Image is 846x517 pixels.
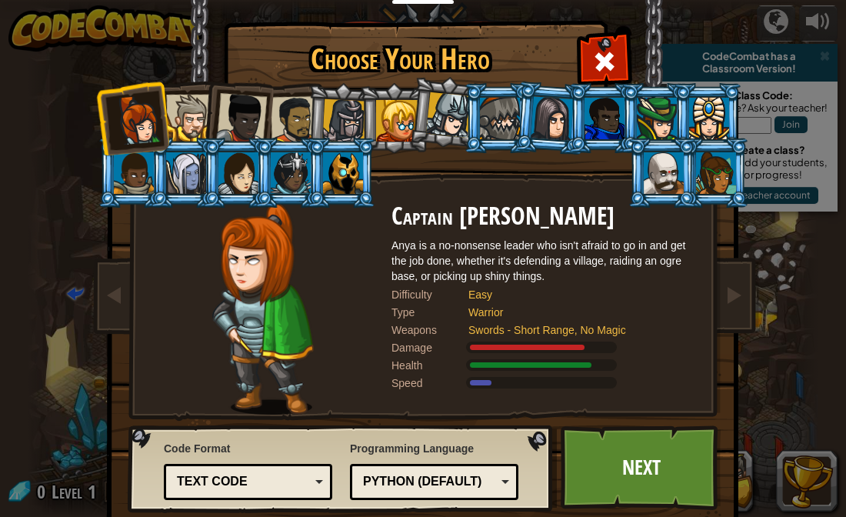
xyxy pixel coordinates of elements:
[568,83,638,153] li: Gordon the Stalwart
[391,287,468,302] div: Difficulty
[202,138,271,208] li: Illia Shieldsmith
[391,358,468,373] div: Health
[391,238,699,284] div: Anya is a no-nonsense leader who isn't afraid to go in and get the job done, whether it's defendi...
[391,322,468,338] div: Weapons
[150,81,219,151] li: Sir Tharin Thunderfist
[95,80,170,155] li: Captain Anya Weston
[514,81,588,155] li: Omarn Brewstone
[307,138,376,208] li: Ritic the Cold
[680,138,749,208] li: Zana Woodheart
[391,203,699,230] h2: Captain [PERSON_NAME]
[391,305,468,320] div: Type
[391,340,699,355] div: Deals 120% of listed Warrior weapon damage.
[408,74,484,151] li: Hattori Hanzō
[255,138,324,208] li: Usara Master Wizard
[621,83,690,153] li: Naria of the Leaf
[391,358,699,373] div: Gains 140% of listed Warrior armor health.
[128,425,557,513] img: language-selector-background.png
[363,473,496,491] div: Python (Default)
[164,441,332,456] span: Code Format
[199,78,275,153] li: Lady Ida Justheart
[468,322,684,338] div: Swords - Short Range, No Magic
[212,203,313,415] img: captain-pose.png
[227,43,573,75] h1: Choose Your Hero
[468,287,684,302] div: Easy
[468,305,684,320] div: Warrior
[98,138,167,208] li: Arryn Stonewall
[673,83,742,153] li: Pender Spellbane
[177,473,310,491] div: Text code
[464,83,533,153] li: Senick Steelclaw
[359,83,428,153] li: Miss Hushbaum
[305,82,378,155] li: Amara Arrowhead
[254,82,325,154] li: Alejandro the Duelist
[350,441,518,456] span: Programming Language
[150,138,219,208] li: Nalfar Cryptor
[561,425,721,510] a: Next
[391,375,468,391] div: Speed
[628,138,697,208] li: Okar Stompfoot
[391,375,699,391] div: Moves at 6 meters per second.
[391,340,468,355] div: Damage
